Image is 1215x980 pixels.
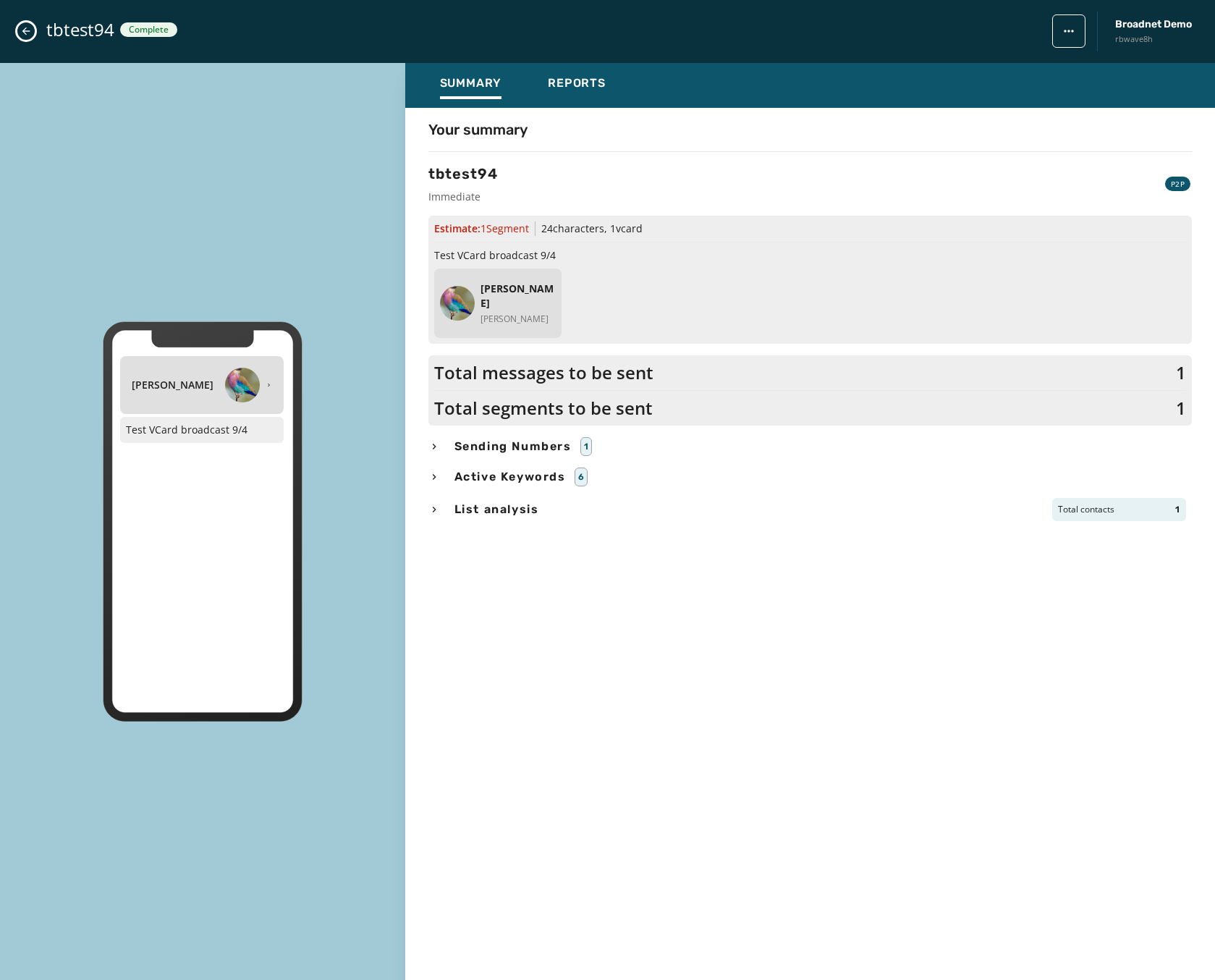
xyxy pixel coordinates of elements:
[434,397,653,420] span: Total segments to be sent
[1175,504,1180,515] span: 1
[440,286,475,321] img: Tyler Briskie
[46,18,114,41] span: tbtest94
[604,221,643,235] span: , 1 vcard
[1115,33,1192,46] span: rbwave8h
[120,417,284,443] p: Test VCard broadcast 9/4
[452,438,575,455] span: Sending Numbers
[452,501,542,518] span: List analysis
[548,76,606,90] span: Reports
[434,361,653,384] span: Total messages to be sent
[428,190,498,204] span: Immediate
[1058,504,1114,515] span: Total contacts
[1176,397,1186,420] span: 1
[428,164,498,184] h3: tbtest94
[132,378,213,392] h4: [PERSON_NAME]
[434,248,1186,263] span: Test VCard broadcast 9/4
[481,282,556,311] h4: [PERSON_NAME]
[481,313,556,325] p: [PERSON_NAME]
[1052,14,1085,48] button: broadcast action menu
[1176,361,1186,384] span: 1
[440,76,502,90] span: Summary
[481,221,529,235] span: 1 Segment
[1165,177,1190,191] div: P2P
[428,119,528,140] h4: Your summary
[541,221,604,235] span: 24 characters
[129,24,169,35] span: Complete
[434,221,529,236] span: Estimate:
[225,368,260,402] img: Tyler Briskie
[1115,17,1192,32] span: Broadnet Demo
[452,468,569,486] span: Active Keywords
[580,437,593,456] div: 1
[575,468,588,486] div: 6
